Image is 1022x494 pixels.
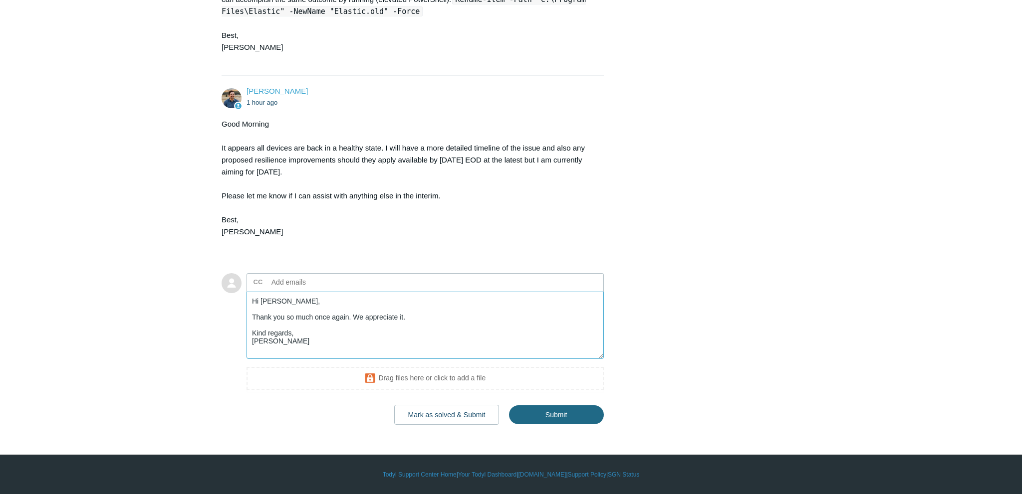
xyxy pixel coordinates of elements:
[247,99,277,106] time: 10/07/2025, 11:52
[518,470,566,479] a: [DOMAIN_NAME]
[383,470,457,479] a: Todyl Support Center Home
[458,470,516,479] a: Your Todyl Dashboard
[247,87,308,95] a: [PERSON_NAME]
[222,118,594,238] div: Good Morning It appears all devices are back in a healthy state. I will have a more detailed time...
[267,275,375,290] input: Add emails
[254,275,263,290] label: CC
[509,405,604,424] input: Submit
[247,292,604,359] textarea: Add your reply
[568,470,606,479] a: Support Policy
[394,405,500,425] button: Mark as solved & Submit
[247,87,308,95] span: Spencer Grissom
[222,470,800,479] div: | | | |
[608,470,639,479] a: SGN Status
